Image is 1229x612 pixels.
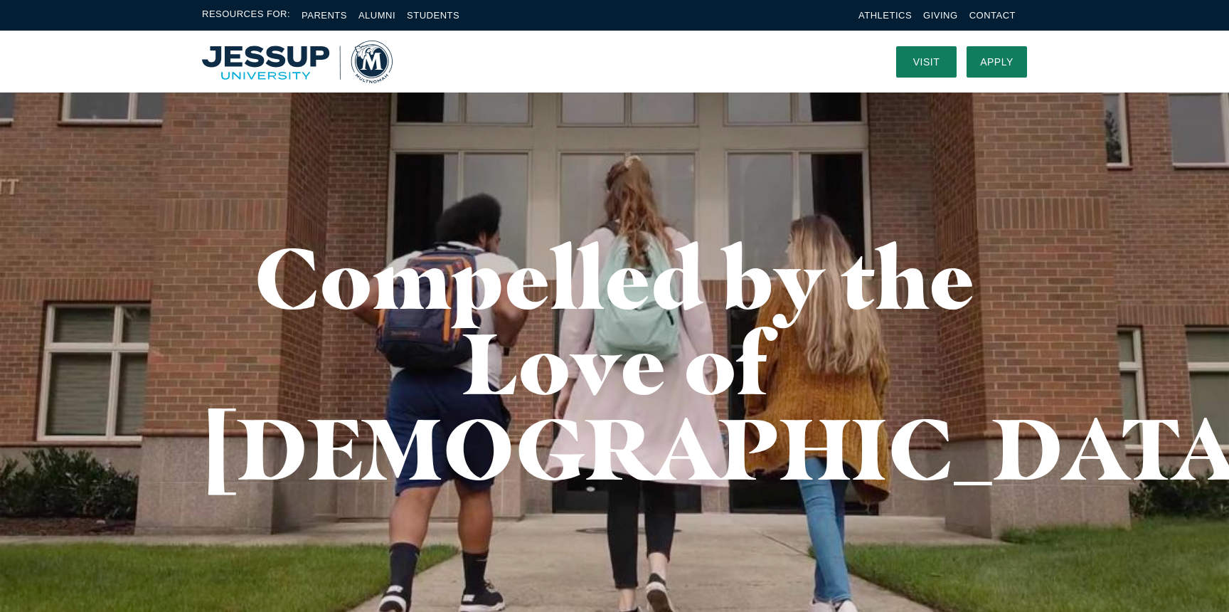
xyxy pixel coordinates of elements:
[202,235,1027,491] h1: Compelled by the Love of [DEMOGRAPHIC_DATA]
[358,10,395,21] a: Alumni
[202,7,290,23] span: Resources For:
[923,10,958,21] a: Giving
[969,10,1016,21] a: Contact
[202,41,393,83] img: Multnomah University Logo
[407,10,459,21] a: Students
[858,10,912,21] a: Athletics
[302,10,347,21] a: Parents
[896,46,957,78] a: Visit
[967,46,1027,78] a: Apply
[202,41,393,83] a: Home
